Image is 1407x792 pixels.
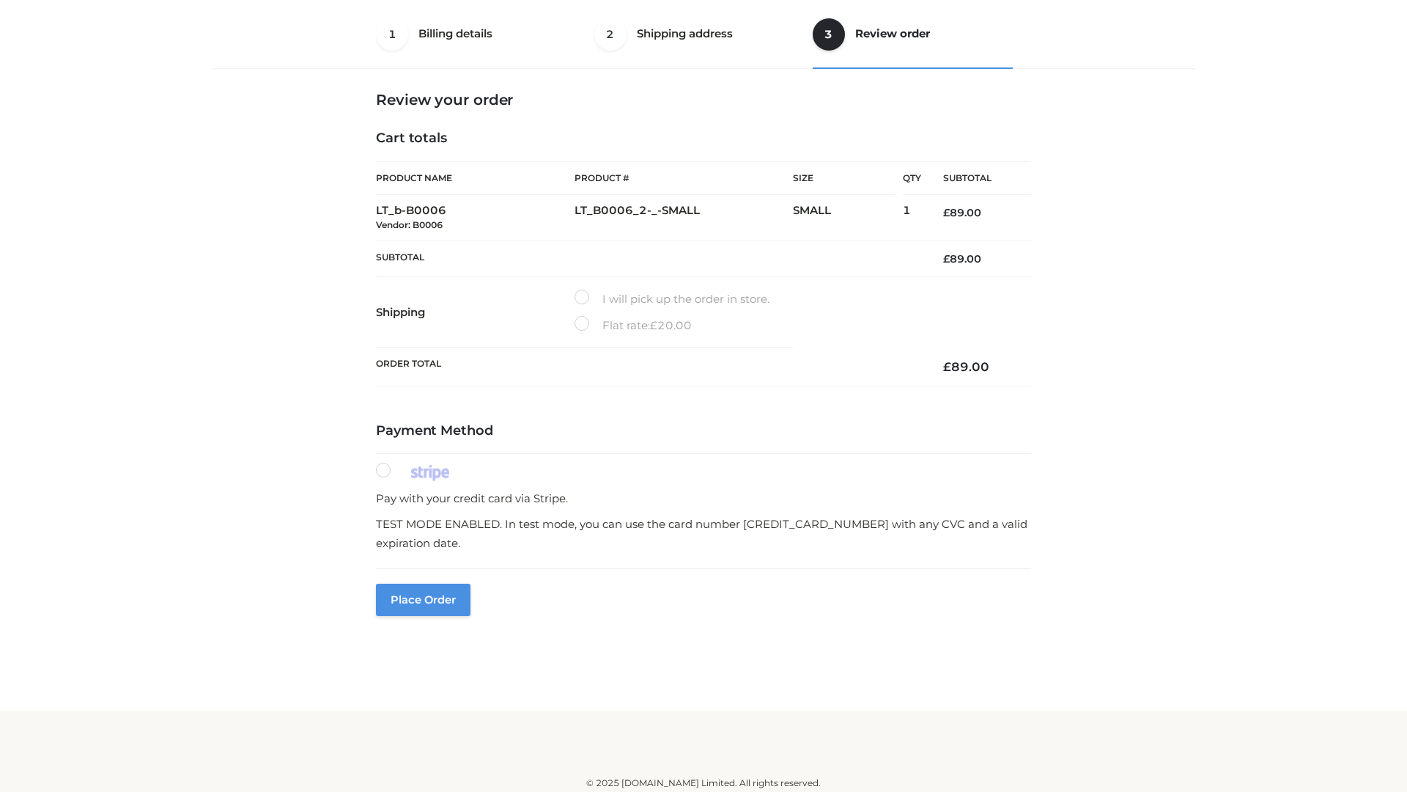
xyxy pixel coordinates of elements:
th: Order Total [376,348,921,386]
h4: Payment Method [376,423,1031,439]
td: LT_B0006_2-_-SMALL [575,195,793,241]
label: I will pick up the order in store. [575,290,769,309]
th: Qty [903,161,921,195]
bdi: 89.00 [943,359,989,374]
th: Shipping [376,277,575,348]
h4: Cart totals [376,131,1031,147]
span: £ [943,359,951,374]
td: LT_b-B0006 [376,195,575,241]
th: Subtotal [376,241,921,276]
div: © 2025 [DOMAIN_NAME] Limited. All rights reserved. [218,776,1189,791]
th: Product # [575,161,793,195]
bdi: 20.00 [650,318,692,332]
span: £ [943,252,950,265]
span: £ [650,318,657,332]
button: Place order [376,584,470,616]
bdi: 89.00 [943,252,981,265]
label: Flat rate: [575,316,692,335]
td: 1 [903,195,921,241]
small: Vendor: B0006 [376,219,443,230]
h3: Review your order [376,91,1031,109]
td: SMALL [793,195,903,241]
span: £ [943,206,950,219]
bdi: 89.00 [943,206,981,219]
p: Pay with your credit card via Stripe. [376,489,1031,508]
th: Subtotal [921,162,1031,195]
th: Size [793,162,895,195]
th: Product Name [376,161,575,195]
p: TEST MODE ENABLED. In test mode, you can use the card number [CREDIT_CARD_NUMBER] with any CVC an... [376,515,1031,552]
